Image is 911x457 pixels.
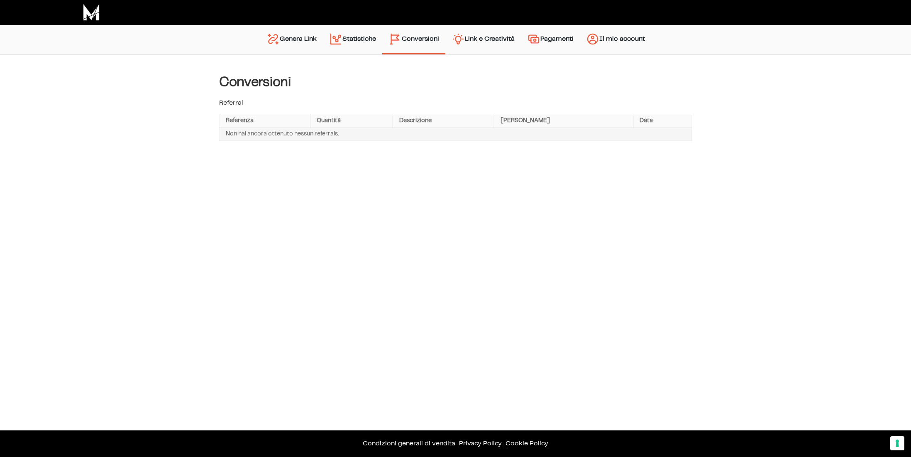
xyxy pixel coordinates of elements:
th: Referenza [220,114,310,128]
p: – – [8,439,903,449]
p: Referral [219,98,692,108]
span: Cookie Policy [506,440,548,447]
img: generate-link.svg [266,32,280,46]
th: [PERSON_NAME] [494,114,633,128]
th: Descrizione [393,114,494,128]
iframe: Customerly Messenger Launcher [7,425,32,450]
h4: Conversioni [219,75,692,90]
a: Pagamenti [521,29,580,50]
th: Quantità [310,114,393,128]
a: Statistiche [323,29,382,50]
a: Genera Link [260,29,323,50]
a: Il mio account [580,29,651,50]
img: stats.svg [329,32,342,46]
a: Link e Creatività [445,29,521,50]
a: Condizioni generali di vendita [363,440,455,447]
img: account.svg [586,32,599,46]
nav: Menu principale [260,25,651,54]
a: Conversioni [382,29,445,49]
img: creativity.svg [452,32,465,46]
button: Le tue preferenze relative al consenso per le tecnologie di tracciamento [890,436,904,450]
img: payments.svg [527,32,540,46]
a: Privacy Policy [459,440,502,447]
th: Data [633,114,692,128]
img: conversion-2.svg [388,32,402,46]
td: Non hai ancora ottenuto nessun referrals. [220,128,692,141]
